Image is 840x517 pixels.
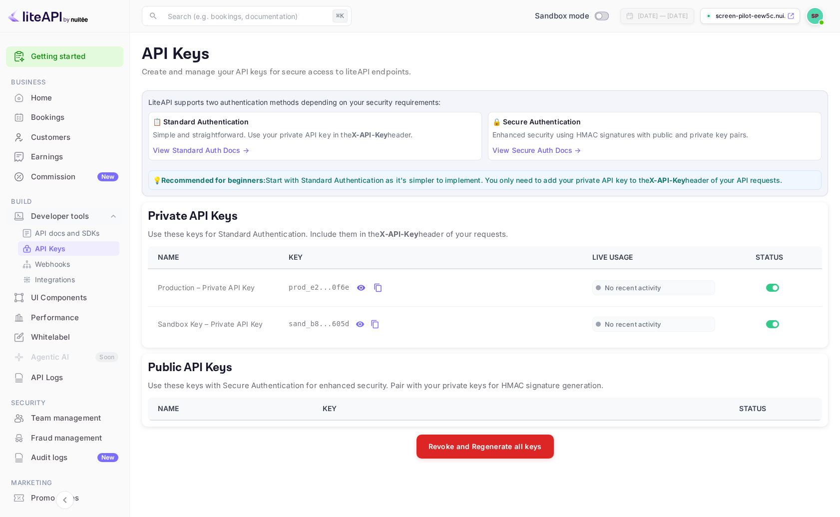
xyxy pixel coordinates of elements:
p: Create and manage your API keys for secure access to liteAPI endpoints. [142,66,828,78]
p: Use these keys for Standard Authentication. Include them in the header of your requests. [148,228,822,240]
p: API Keys [35,243,65,254]
div: Earnings [31,151,118,163]
th: STATUS [687,398,822,420]
strong: X-API-Key [380,229,418,239]
div: [DATE] — [DATE] [638,11,688,20]
p: screen-pilot-eew5c.nui... [716,11,785,20]
p: Use these keys with Secure Authentication for enhanced security. Pair with your private keys for ... [148,380,822,392]
div: Bookings [31,112,118,123]
a: Home [6,88,123,107]
table: public api keys table [148,398,822,421]
div: Switch to Production mode [531,10,612,22]
div: Fraud management [6,429,123,448]
div: New [97,453,118,462]
div: Earnings [6,147,123,167]
a: API Logs [6,368,123,387]
a: Bookings [6,108,123,126]
img: Screen Pilot [807,8,823,24]
p: Simple and straightforward. Use your private API key in the header. [153,129,477,140]
div: API Logs [6,368,123,388]
div: Developer tools [6,208,123,225]
h5: Private API Keys [148,208,822,224]
a: Performance [6,308,123,327]
div: Home [31,92,118,104]
th: KEY [283,246,586,269]
a: View Standard Auth Docs → [153,146,249,154]
a: API docs and SDKs [22,228,115,238]
div: UI Components [31,292,118,304]
div: API Logs [31,372,118,384]
a: Customers [6,128,123,146]
input: Search (e.g. bookings, documentation) [162,6,329,26]
div: Audit logs [31,452,118,464]
h6: 📋 Standard Authentication [153,116,477,127]
div: Home [6,88,123,108]
div: Promo codes [31,493,118,504]
div: Audit logsNew [6,448,123,468]
th: KEY [317,398,688,420]
h6: 🔒 Secure Authentication [492,116,817,127]
a: Getting started [31,51,118,62]
div: API Keys [18,241,119,256]
strong: X-API-Key [649,176,685,184]
div: Whitelabel [6,328,123,347]
table: private api keys table [148,246,822,342]
strong: Recommended for beginners: [161,176,266,184]
p: API Keys [142,44,828,64]
span: Marketing [6,478,123,489]
p: Integrations [35,274,75,285]
span: Sandbox Key – Private API Key [158,320,263,328]
a: Earnings [6,147,123,166]
span: Sandbox mode [535,10,589,22]
div: CommissionNew [6,167,123,187]
h5: Public API Keys [148,360,822,376]
a: Integrations [22,274,115,285]
p: API docs and SDKs [35,228,100,238]
span: Production – Private API Key [158,282,255,293]
p: 💡 Start with Standard Authentication as it's simpler to implement. You only need to add your priv... [153,175,817,185]
div: Customers [31,132,118,143]
div: New [97,172,118,181]
strong: X-API-Key [352,130,388,139]
span: Business [6,77,123,88]
div: Commission [31,171,118,183]
div: Whitelabel [31,332,118,343]
div: Performance [31,312,118,324]
a: API Keys [22,243,115,254]
a: Audit logsNew [6,448,123,467]
div: ⌘K [333,9,348,22]
div: Team management [6,409,123,428]
span: Build [6,196,123,207]
div: Bookings [6,108,123,127]
a: Team management [6,409,123,427]
div: Performance [6,308,123,328]
span: No recent activity [605,320,661,329]
th: NAME [148,398,317,420]
div: UI Components [6,288,123,308]
div: Webhooks [18,257,119,271]
div: Integrations [18,272,119,287]
button: Revoke and Regenerate all keys [417,435,554,459]
a: CommissionNew [6,167,123,186]
a: Webhooks [22,259,115,269]
div: Promo codes [6,489,123,508]
div: Team management [31,413,118,424]
a: Promo codes [6,489,123,507]
p: LiteAPI supports two authentication methods depending on your security requirements: [148,97,822,108]
div: Getting started [6,46,123,67]
span: No recent activity [605,284,661,292]
div: Customers [6,128,123,147]
a: Fraud management [6,429,123,447]
th: NAME [148,246,283,269]
span: sand_b8...605d [289,319,350,329]
span: prod_e2...0f6e [289,282,350,293]
span: Security [6,398,123,409]
div: API docs and SDKs [18,226,119,240]
th: LIVE USAGE [586,246,721,269]
div: Developer tools [31,211,108,222]
p: Enhanced security using HMAC signatures with public and private key pairs. [492,129,817,140]
img: LiteAPI logo [8,8,88,24]
p: Webhooks [35,259,70,269]
a: View Secure Auth Docs → [492,146,581,154]
th: STATUS [721,246,823,269]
